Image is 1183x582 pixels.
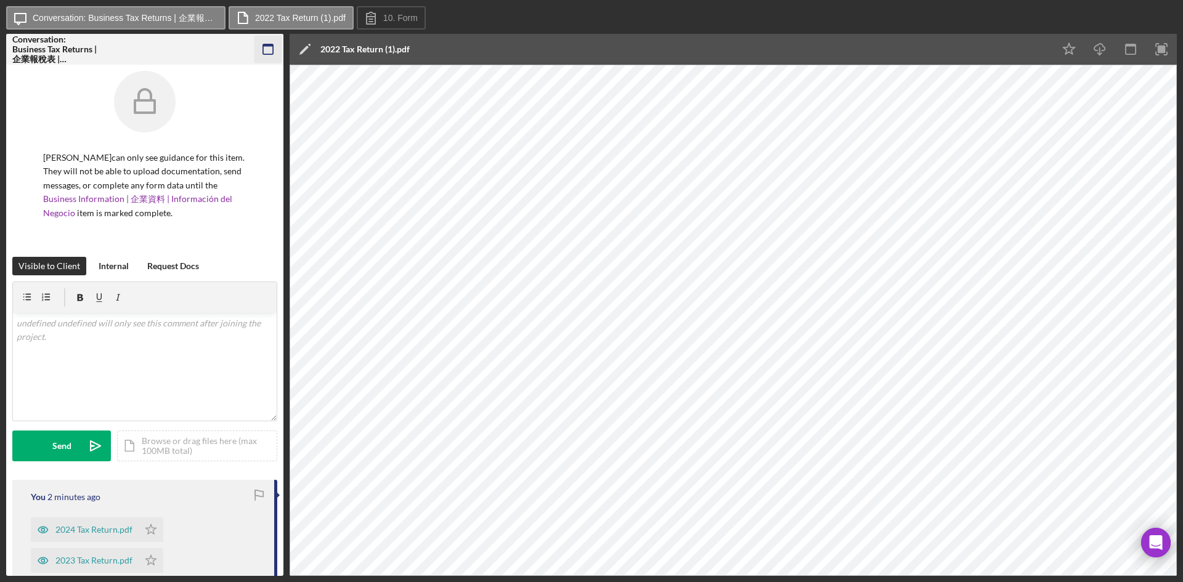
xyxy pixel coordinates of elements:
button: Conversation: Business Tax Returns | 企業報稅表 | Declaraciones de Impuestos del Negocio ([PERSON_NAME]) [6,6,226,30]
div: 2023 Tax Return.pdf [55,556,132,565]
label: Conversation: Business Tax Returns | 企業報稅表 | Declaraciones de Impuestos del Negocio ([PERSON_NAME]) [33,13,217,23]
div: Conversation: Business Tax Returns | 企業報稅表 | Declaraciones de Impuestos del Negocio ([PERSON_NAME]) [12,34,99,64]
time: 2025-09-03 23:12 [47,492,100,502]
div: Open Intercom Messenger [1141,528,1171,557]
button: 2022 Tax Return (1).pdf [229,6,354,30]
a: Business Information | 企業資料 | Información del Negocio [43,193,232,217]
button: Visible to Client [12,257,86,275]
button: 10. Form [357,6,426,30]
label: 10. Form [383,13,418,23]
button: 2023 Tax Return.pdf [31,548,163,573]
div: Visible to Client [18,257,80,275]
button: Internal [92,257,135,275]
div: Request Docs [147,257,199,275]
div: Internal [99,257,129,275]
label: 2022 Tax Return (1).pdf [255,13,346,23]
button: Request Docs [141,257,205,275]
button: 2024 Tax Return.pdf [31,517,163,542]
div: 2024 Tax Return.pdf [55,525,132,535]
p: [PERSON_NAME] can only see guidance for this item. They will not be able to upload documentation,... [43,151,246,220]
div: You [31,492,46,502]
button: Send [12,430,111,461]
div: Send [52,430,71,461]
div: 2022 Tax Return (1).pdf [320,44,410,54]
